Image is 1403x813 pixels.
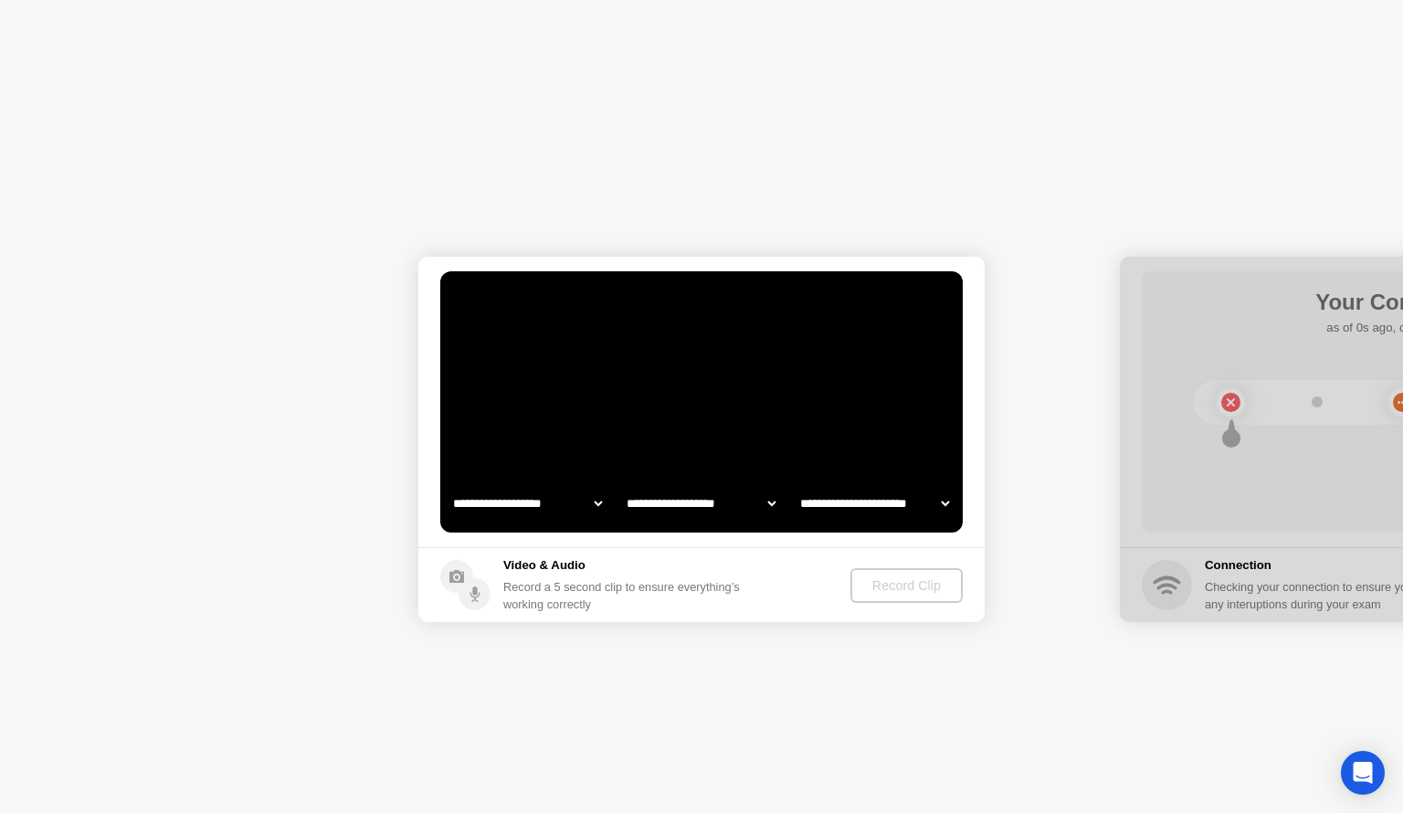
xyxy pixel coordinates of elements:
select: Available microphones [796,485,953,522]
button: Record Clip [850,568,963,603]
select: Available speakers [623,485,779,522]
div: Record Clip [858,578,955,593]
h5: Video & Audio [503,556,747,575]
div: Record a 5 second clip to ensure everything’s working correctly [503,578,747,613]
select: Available cameras [449,485,606,522]
div: Open Intercom Messenger [1341,751,1385,795]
